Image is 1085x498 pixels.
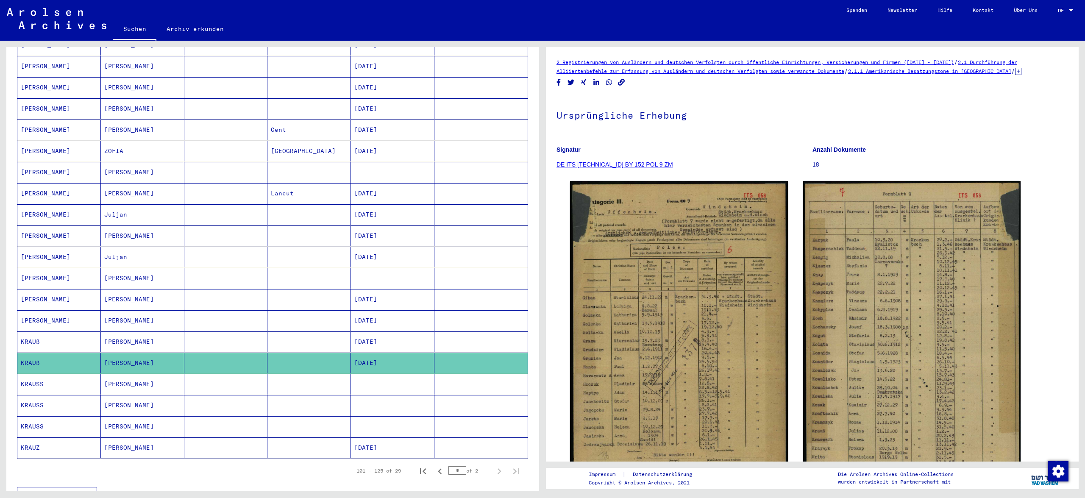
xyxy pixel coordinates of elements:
[351,353,434,373] mat-cell: [DATE]
[838,478,954,486] p: wurden entwickelt in Partnerschaft mit
[17,98,101,119] mat-cell: [PERSON_NAME]
[589,479,702,487] p: Copyright © Arolsen Archives, 2021
[17,268,101,289] mat-cell: [PERSON_NAME]
[113,19,156,41] a: Suchen
[101,247,184,267] mat-cell: Juljan
[17,162,101,183] mat-cell: [PERSON_NAME]
[556,146,581,153] b: Signatur
[17,183,101,204] mat-cell: [PERSON_NAME]
[491,462,508,479] button: Next page
[17,310,101,331] mat-cell: [PERSON_NAME]
[101,331,184,352] mat-cell: [PERSON_NAME]
[415,462,431,479] button: First page
[17,331,101,352] mat-cell: KRAUß
[101,353,184,373] mat-cell: [PERSON_NAME]
[351,289,434,310] mat-cell: [DATE]
[17,77,101,98] mat-cell: [PERSON_NAME]
[567,77,576,88] button: Share on Twitter
[17,395,101,416] mat-cell: KRAUSS
[101,98,184,119] mat-cell: [PERSON_NAME]
[556,96,1068,133] h1: Ursprüngliche Erhebung
[351,331,434,352] mat-cell: [DATE]
[267,183,351,204] mat-cell: Lancut
[101,268,184,289] mat-cell: [PERSON_NAME]
[17,56,101,77] mat-cell: [PERSON_NAME]
[838,470,954,478] p: Die Arolsen Archives Online-Collections
[1048,461,1068,481] img: Zustimmung ändern
[508,462,525,479] button: Last page
[17,141,101,161] mat-cell: [PERSON_NAME]
[554,77,563,88] button: Share on Facebook
[101,204,184,225] mat-cell: Juljan
[556,161,673,168] a: DE ITS [TECHNICAL_ID] BY 152 POL 9 ZM
[17,416,101,437] mat-cell: KRAUSS
[17,225,101,246] mat-cell: [PERSON_NAME]
[351,310,434,331] mat-cell: [DATE]
[7,8,106,29] img: Arolsen_neg.svg
[267,120,351,140] mat-cell: Gent
[101,395,184,416] mat-cell: [PERSON_NAME]
[101,416,184,437] mat-cell: [PERSON_NAME]
[156,19,234,39] a: Archiv erkunden
[605,77,614,88] button: Share on WhatsApp
[17,437,101,458] mat-cell: KRAUZ
[954,58,958,66] span: /
[101,183,184,204] mat-cell: [PERSON_NAME]
[556,59,954,65] a: 2 Registrierungen von Ausländern und deutschen Verfolgten durch öffentliche Einrichtungen, Versic...
[101,77,184,98] mat-cell: [PERSON_NAME]
[351,247,434,267] mat-cell: [DATE]
[101,120,184,140] mat-cell: [PERSON_NAME]
[101,225,184,246] mat-cell: [PERSON_NAME]
[579,77,588,88] button: Share on Xing
[351,98,434,119] mat-cell: [DATE]
[448,467,491,475] div: of 2
[101,162,184,183] mat-cell: [PERSON_NAME]
[1048,461,1068,481] div: Zustimmung ändern
[431,462,448,479] button: Previous page
[17,374,101,395] mat-cell: KRAUSS
[1058,8,1067,14] span: DE
[812,146,866,153] b: Anzahl Dokumente
[589,470,622,479] a: Impressum
[351,225,434,246] mat-cell: [DATE]
[351,183,434,204] mat-cell: [DATE]
[351,204,434,225] mat-cell: [DATE]
[17,353,101,373] mat-cell: KRAUß
[17,204,101,225] mat-cell: [PERSON_NAME]
[351,77,434,98] mat-cell: [DATE]
[848,68,1011,74] a: 2.1.1 Amerikanische Besatzungszone in [GEOGRAPHIC_DATA]
[617,77,626,88] button: Copy link
[17,247,101,267] mat-cell: [PERSON_NAME]
[351,141,434,161] mat-cell: [DATE]
[351,120,434,140] mat-cell: [DATE]
[267,141,351,161] mat-cell: [GEOGRAPHIC_DATA]
[1011,67,1015,75] span: /
[101,310,184,331] mat-cell: [PERSON_NAME]
[803,181,1021,487] img: 002.jpg
[351,56,434,77] mat-cell: [DATE]
[101,437,184,458] mat-cell: [PERSON_NAME]
[17,120,101,140] mat-cell: [PERSON_NAME]
[101,141,184,161] mat-cell: ZOFIA
[351,437,434,458] mat-cell: [DATE]
[1029,467,1061,489] img: yv_logo.png
[592,77,601,88] button: Share on LinkedIn
[812,160,1068,169] p: 18
[356,467,401,475] div: 101 – 125 of 29
[101,374,184,395] mat-cell: [PERSON_NAME]
[101,56,184,77] mat-cell: [PERSON_NAME]
[626,470,702,479] a: Datenschutzerklärung
[589,470,702,479] div: |
[570,181,788,485] img: 001.jpg
[101,289,184,310] mat-cell: [PERSON_NAME]
[844,67,848,75] span: /
[17,289,101,310] mat-cell: [PERSON_NAME]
